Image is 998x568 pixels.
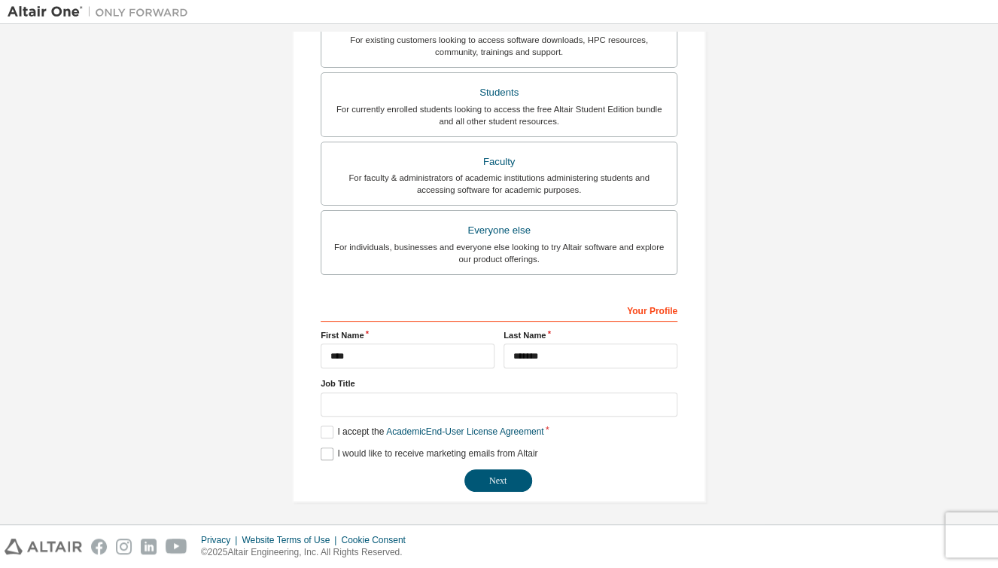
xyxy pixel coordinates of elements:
[330,220,668,241] div: Everyone else
[464,469,532,492] button: Next
[321,426,543,438] label: I accept the
[116,539,132,554] img: instagram.svg
[242,534,341,546] div: Website Terms of Use
[166,539,187,554] img: youtube.svg
[8,5,196,20] img: Altair One
[91,539,107,554] img: facebook.svg
[5,539,82,554] img: altair_logo.svg
[330,82,668,103] div: Students
[330,103,668,127] div: For currently enrolled students looking to access the free Altair Student Edition bundle and all ...
[330,151,668,173] div: Faculty
[330,34,668,58] div: For existing customers looking to access software downloads, HPC resources, community, trainings ...
[321,298,677,322] div: Your Profile
[341,534,414,546] div: Cookie Consent
[330,241,668,265] div: For individuals, businesses and everyone else looking to try Altair software and explore our prod...
[201,546,415,559] p: © 2025 Altair Engineering, Inc. All Rights Reserved.
[201,534,242,546] div: Privacy
[141,539,157,554] img: linkedin.svg
[321,329,494,341] label: First Name
[321,447,537,460] label: I would like to receive marketing emails from Altair
[386,426,543,437] a: Academic End-User License Agreement
[504,329,677,341] label: Last Name
[330,172,668,196] div: For faculty & administrators of academic institutions administering students and accessing softwa...
[321,377,677,389] label: Job Title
